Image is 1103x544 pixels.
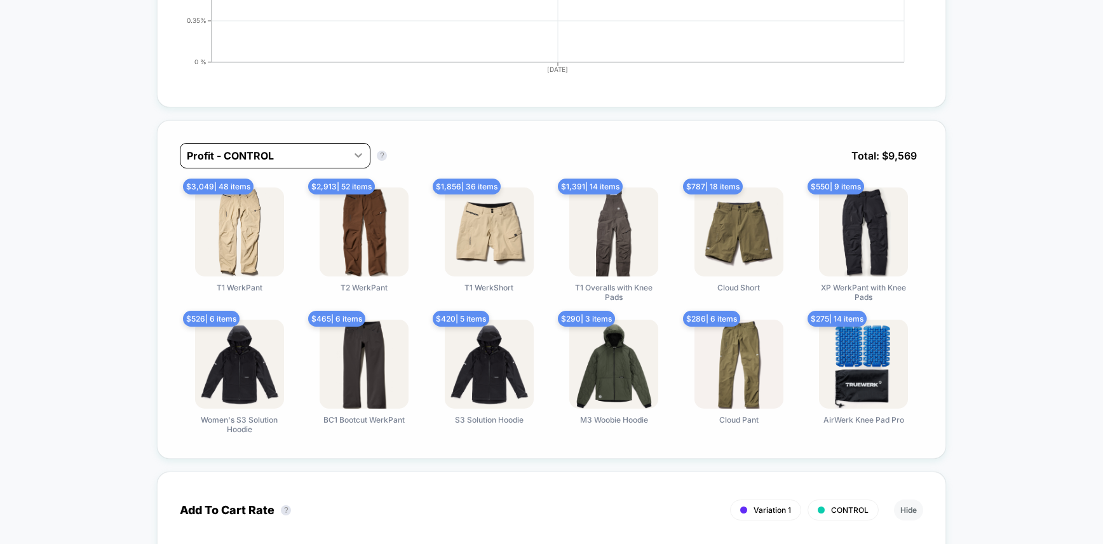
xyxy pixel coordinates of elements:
[569,187,658,276] img: T1 Overalls with Knee Pads
[320,187,409,276] img: T2 WerkPant
[323,415,405,436] span: BC1 Bootcut WerkPant
[894,500,923,520] button: Hide
[195,187,284,276] img: T1 WerkPant
[183,311,240,327] span: $ 526 | 6 items
[566,283,661,304] span: T1 Overalls with Knee Pads
[194,58,206,65] tspan: 0 %
[547,65,568,73] tspan: [DATE]
[816,283,911,304] span: XP WerkPant with Knee Pads
[694,187,783,276] img: Cloud Short
[183,179,254,194] span: $ 3,049 | 48 items
[683,179,743,194] span: $ 787 | 18 items
[694,320,783,409] img: Cloud Pant
[192,415,287,436] span: Women's S3 Solution Hoodie
[308,311,365,327] span: $ 465 | 6 items
[281,505,291,515] button: ?
[217,283,262,304] span: T1 WerkPant
[187,17,206,24] tspan: 0.35%
[195,320,284,409] img: Women's S3 Solution Hoodie
[808,179,864,194] span: $ 550 | 9 items
[320,320,409,409] img: BC1 Bootcut WerkPant
[433,179,501,194] span: $ 1,856 | 36 items
[717,283,760,304] span: Cloud Short
[445,320,534,409] img: S3 Solution Hoodie
[455,415,524,436] span: S3 Solution Hoodie
[845,143,923,168] span: Total: $ 9,569
[683,311,740,327] span: $ 286 | 6 items
[464,283,513,304] span: T1 WerkShort
[308,179,375,194] span: $ 2,913 | 52 items
[808,311,867,327] span: $ 275 | 14 items
[377,151,387,161] button: ?
[831,505,869,515] span: CONTROL
[754,505,791,515] span: Variation 1
[558,179,623,194] span: $ 1,391 | 14 items
[341,283,388,304] span: T2 WerkPant
[558,311,615,327] span: $ 290 | 3 items
[819,320,908,409] img: AirWerk Knee Pad Pro
[580,415,648,436] span: M3 Woobie Hoodie
[445,187,534,276] img: T1 WerkShort
[569,320,658,409] img: M3 Woobie Hoodie
[433,311,489,327] span: $ 420 | 5 items
[719,415,759,436] span: Cloud Pant
[823,415,904,436] span: AirWerk Knee Pad Pro
[819,187,908,276] img: XP WerkPant with Knee Pads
